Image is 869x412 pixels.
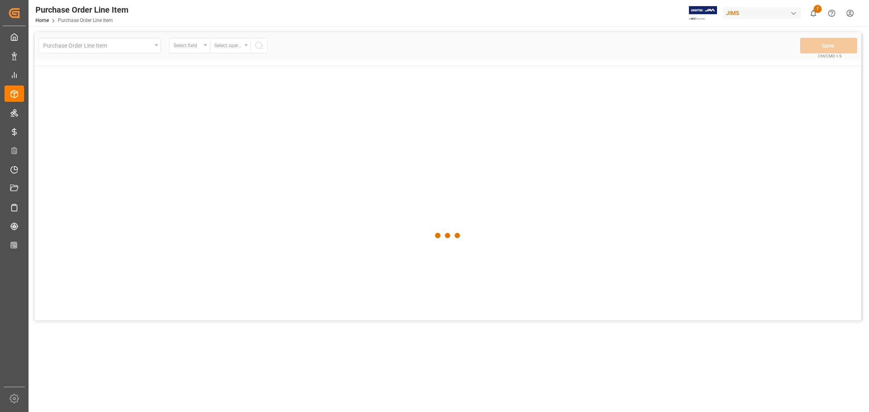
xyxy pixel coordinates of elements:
button: show 7 new notifications [804,4,823,22]
button: Help Center [823,4,841,22]
img: Exertis%20JAM%20-%20Email%20Logo.jpg_1722504956.jpg [689,6,717,20]
a: Home [35,18,49,23]
span: 7 [814,5,822,13]
div: Purchase Order Line Item [35,4,128,16]
div: JIMS [723,7,801,19]
button: JIMS [723,5,804,21]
